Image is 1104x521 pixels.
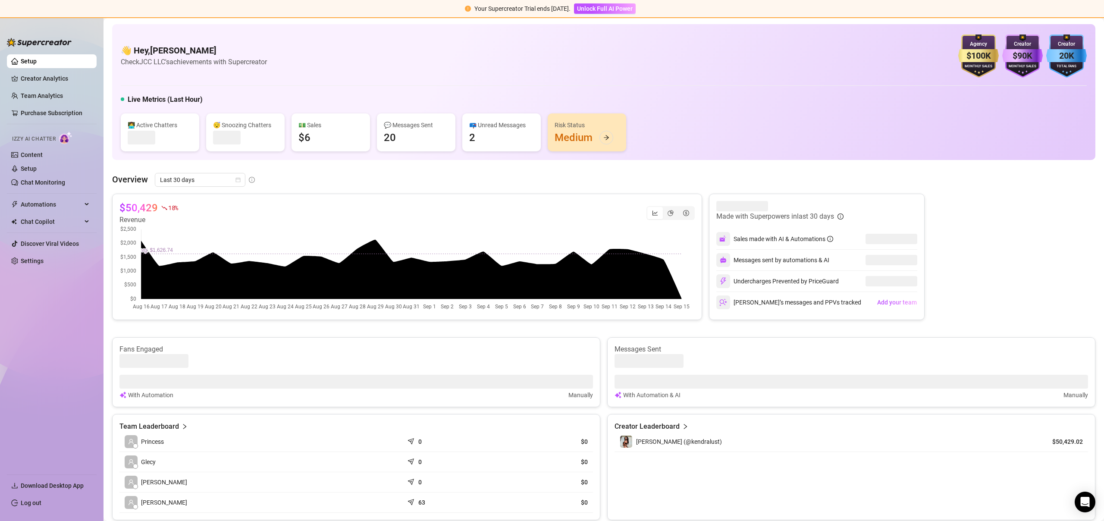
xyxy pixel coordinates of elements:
h4: 👋 Hey, [PERSON_NAME] [121,44,267,56]
article: 0 [418,458,422,466]
article: Fans Engaged [119,345,593,354]
div: Monthly Sales [1002,64,1043,69]
span: line-chart [652,210,658,216]
div: Open Intercom Messenger [1075,492,1095,512]
a: Content [21,151,43,158]
div: Total Fans [1046,64,1087,69]
div: Messages sent by automations & AI [716,253,829,267]
article: With Automation [128,390,173,400]
article: $50,429 [119,201,158,215]
img: gold-badge-CigiZidd.svg [958,35,999,78]
img: svg%3e [719,235,727,243]
div: Sales made with AI & Automations [734,234,833,244]
span: user [128,459,134,465]
div: 📪 Unread Messages [469,120,534,130]
img: svg%3e [720,257,727,264]
div: 😴 Snoozing Chatters [213,120,278,130]
div: Creator [1002,40,1043,48]
a: Settings [21,257,44,264]
article: 63 [418,498,425,507]
div: segmented control [646,206,695,220]
img: svg%3e [615,390,621,400]
article: Messages Sent [615,345,1088,354]
span: dollar-circle [683,210,689,216]
span: info-circle [827,236,833,242]
div: 💵 Sales [298,120,363,130]
a: Chat Monitoring [21,179,65,186]
span: Izzy AI Chatter [12,135,56,143]
article: $0 [503,437,588,446]
article: 0 [418,437,422,446]
div: 💬 Messages Sent [384,120,448,130]
article: Team Leaderboard [119,421,179,432]
article: $0 [503,458,588,466]
div: $90K [1002,49,1043,63]
article: $50,429.02 [1044,437,1083,446]
span: Your Supercreator Trial ends [DATE]. [474,5,571,12]
a: Unlock Full AI Power [574,5,636,12]
img: logo-BBDzfeDw.svg [7,38,72,47]
div: Agency [958,40,999,48]
span: send [408,477,416,485]
article: Check JCC LLC's achievements with Supercreator [121,56,267,67]
a: Setup [21,58,37,65]
span: pie-chart [668,210,674,216]
img: Chat Copilot [11,219,17,225]
div: Undercharges Prevented by PriceGuard [716,274,839,288]
span: send [408,497,416,505]
button: Add your team [877,295,917,309]
span: right [682,421,688,432]
span: Princess [141,437,164,446]
span: Automations [21,198,82,211]
span: send [408,436,416,445]
span: exclamation-circle [465,6,471,12]
span: calendar [235,177,241,182]
img: blue-badge-DgoSNQY1.svg [1046,35,1087,78]
span: thunderbolt [11,201,18,208]
article: Manually [1063,390,1088,400]
div: Monthly Sales [958,64,999,69]
article: Overview [112,173,148,186]
span: Glecy [141,457,156,467]
a: Log out [21,499,41,506]
article: $0 [503,498,588,507]
div: Risk Status [555,120,619,130]
span: [PERSON_NAME] [141,477,187,487]
span: Add your team [877,299,917,306]
article: Manually [568,390,593,400]
div: $6 [298,131,310,144]
a: Setup [21,165,37,172]
span: arrow-right [603,135,609,141]
span: user [128,439,134,445]
img: svg%3e [719,277,727,285]
img: svg%3e [719,298,727,306]
div: [PERSON_NAME]’s messages and PPVs tracked [716,295,861,309]
div: 2 [469,131,475,144]
div: 20K [1046,49,1087,63]
h5: Live Metrics (Last Hour) [128,94,203,105]
img: purple-badge-B9DA21FR.svg [1002,35,1043,78]
span: send [408,456,416,465]
a: Creator Analytics [21,72,90,85]
article: Made with Superpowers in last 30 days [716,211,834,222]
img: Kendra (@kendralust) [620,436,632,448]
article: Creator Leaderboard [615,421,680,432]
span: download [11,482,18,489]
article: $0 [503,478,588,486]
span: [PERSON_NAME] [141,498,187,507]
article: 0 [418,478,422,486]
img: svg%3e [119,390,126,400]
article: Revenue [119,215,178,225]
span: 18 % [168,204,178,212]
span: Chat Copilot [21,215,82,229]
a: Purchase Subscription [21,106,90,120]
img: AI Chatter [59,132,72,144]
div: 20 [384,131,396,144]
div: 👩‍💻 Active Chatters [128,120,192,130]
span: Unlock Full AI Power [577,5,633,12]
article: With Automation & AI [623,390,681,400]
span: fall [161,205,167,211]
span: info-circle [249,177,255,183]
span: user [128,499,134,505]
span: right [182,421,188,432]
